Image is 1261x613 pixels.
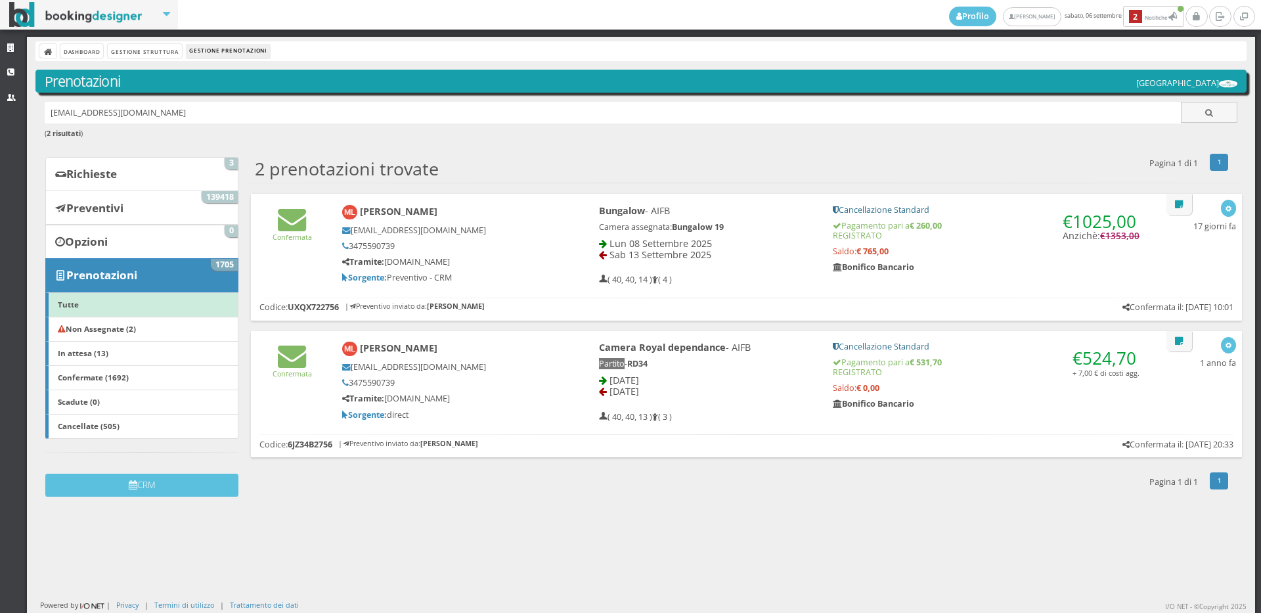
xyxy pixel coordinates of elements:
[1149,477,1198,487] h5: Pagina 1 di 1
[45,341,238,366] a: In attesa (13)
[1210,472,1229,489] a: 1
[154,600,214,610] a: Termini di utilizzo
[45,317,238,342] a: Non Assegnate (2)
[360,205,437,217] b: [PERSON_NAME]
[627,358,648,369] b: RD34
[273,221,312,242] a: Confermata
[45,292,238,317] a: Tutte
[342,378,554,388] h5: 3475590739
[1073,368,1139,378] small: + 7,00 € di costi agg.
[58,348,108,358] b: In attesa (13)
[910,220,942,231] strong: € 260,00
[672,221,724,233] b: Bungalow 19
[47,128,81,138] b: 2 risultati
[342,241,554,251] h5: 3475590739
[45,225,238,259] a: Opzioni 0
[187,44,270,58] li: Gestione Prenotazioni
[116,600,139,610] a: Privacy
[856,382,879,394] strong: € 0,00
[144,600,148,610] div: |
[833,246,1142,256] h5: Saldo:
[255,158,439,179] h2: 2 prenotazioni trovate
[599,412,672,422] h5: ( 40, 40, 13 ) ( 3 )
[1082,346,1136,370] span: 524,70
[66,267,137,283] b: Prenotazioni
[599,342,815,353] h4: - AIFB
[65,234,108,249] b: Opzioni
[1063,210,1136,233] span: €
[342,225,554,235] h5: [EMAIL_ADDRESS][DOMAIN_NAME]
[342,393,384,404] b: Tramite:
[78,601,106,611] img: ionet_small_logo.png
[230,600,299,610] a: Trattamento dei dati
[273,358,312,378] a: Confermata
[342,362,554,372] h5: [EMAIL_ADDRESS][DOMAIN_NAME]
[45,73,1238,90] h3: Prenotazioni
[1200,358,1236,368] h5: 1 anno fa
[1210,154,1229,171] a: 1
[420,438,478,448] b: [PERSON_NAME]
[833,398,914,409] b: Bonifico Bancario
[599,204,645,217] b: Bungalow
[45,129,1238,138] h6: ( )
[1063,205,1141,242] h4: Anzichè:
[288,439,332,450] b: 6JZ34B2756
[1123,6,1184,27] button: 2Notifiche
[45,390,238,415] a: Scadute (0)
[342,272,387,283] b: Sorgente:
[45,102,1182,124] input: Ricerca cliente - (inserisci il codice, il nome, il cognome, il numero di telefono o la mail)
[609,374,639,386] span: [DATE]
[342,342,357,357] img: Mauro Lorusso
[599,358,625,369] span: Partito
[259,440,332,449] h5: Codice:
[225,158,238,170] span: 3
[599,222,815,232] h5: Camera assegnata:
[211,259,238,271] span: 1705
[833,342,1142,352] h5: Cancellazione Standard
[45,365,238,390] a: Confermate (1692)
[1003,7,1061,26] a: [PERSON_NAME]
[833,357,1142,377] h5: Pagamento pari a REGISTRATO
[427,301,485,311] b: [PERSON_NAME]
[345,302,485,311] h6: | Preventivo inviato da:
[338,440,478,448] h6: | Preventivo inviato da:
[1136,78,1237,88] h5: [GEOGRAPHIC_DATA]
[58,396,100,407] b: Scadute (0)
[949,7,996,26] a: Profilo
[45,258,238,292] a: Prenotazioni 1705
[58,420,120,431] b: Cancellate (505)
[220,600,224,610] div: |
[599,205,815,216] h4: - AIFB
[66,166,117,181] b: Richieste
[45,474,238,497] button: CRM
[342,273,554,283] h5: Preventivo - CRM
[599,341,726,353] b: Camera Royal dependance
[1219,80,1237,87] img: ea773b7e7d3611ed9c9d0608f5526cb6.png
[45,414,238,439] a: Cancellate (505)
[60,44,103,58] a: Dashboard
[288,302,339,313] b: UXQX722756
[609,248,711,261] span: Sab 13 Settembre 2025
[342,205,357,220] img: Mauro Lorusso
[1073,210,1136,233] span: 1025,00
[342,394,554,403] h5: [DOMAIN_NAME]
[833,205,1142,215] h5: Cancellazione Standard
[58,323,136,334] b: Non Assegnate (2)
[609,385,639,397] span: [DATE]
[1073,346,1136,370] span: €
[259,302,339,312] h5: Codice:
[910,357,942,368] strong: € 531,70
[1122,302,1233,312] h5: Confermata il: [DATE] 10:01
[833,221,1142,240] h5: Pagamento pari a REGISTRATO
[833,383,1142,393] h5: Saldo:
[58,299,79,309] b: Tutte
[342,410,554,420] h5: direct
[9,2,143,28] img: BookingDesigner.com
[1129,10,1142,24] b: 2
[1100,230,1139,242] span: €
[202,191,238,203] span: 139418
[609,237,712,250] span: Lun 08 Settembre 2025
[360,342,437,354] b: [PERSON_NAME]
[342,257,554,267] h5: [DOMAIN_NAME]
[599,359,815,369] h5: -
